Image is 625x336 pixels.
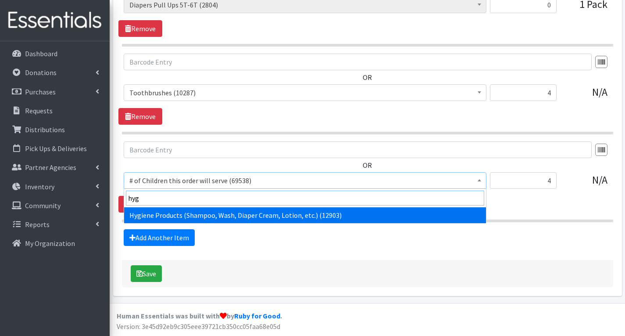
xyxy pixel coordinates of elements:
span: # of Children this order will serve (69538) [124,172,486,189]
a: Donations [4,64,106,81]
a: Dashboard [4,45,106,62]
input: Barcode Entry [124,141,592,158]
li: Hygiene Products (Shampoo, Wash, Diaper Cream, Lotion, etc.) (12903) [124,207,486,223]
span: # of Children this order will serve (69538) [129,174,481,187]
a: Remove [118,20,162,37]
a: Inventory [4,178,106,195]
a: Partner Agencies [4,159,106,176]
a: Community [4,197,106,214]
span: Version: 3e45d92eb9c305eee39721cb350cc05faa68e05d [117,322,280,331]
img: HumanEssentials [4,6,106,35]
p: Distributions [25,125,65,134]
a: Requests [4,102,106,119]
input: Barcode Entry [124,54,592,70]
a: Remove [118,108,162,125]
span: Toothbrushes (10287) [124,84,486,101]
label: OR [363,160,372,170]
a: Pick Ups & Deliveries [4,140,106,157]
p: Dashboard [25,49,57,58]
input: Quantity [490,172,557,189]
strong: Human Essentials was built with by . [117,311,282,320]
a: Reports [4,216,106,233]
a: Remove [118,196,162,213]
a: Purchases [4,83,106,101]
a: Ruby for Good [234,311,280,320]
p: Pick Ups & Deliveries [25,144,87,153]
a: Distributions [4,121,106,138]
p: Partner Agencies [25,163,76,172]
p: Inventory [25,182,54,191]
p: Donations [25,68,57,77]
div: N/A [564,172,607,196]
input: Quantity [490,84,557,101]
p: Reports [25,220,50,229]
div: N/A [564,84,607,108]
span: Toothbrushes (10287) [129,87,481,99]
p: Purchases [25,87,56,96]
a: My Organization [4,235,106,252]
button: Save [131,265,162,282]
p: My Organization [25,239,75,248]
a: Add Another Item [124,229,195,246]
p: Community [25,201,61,210]
p: Requests [25,106,53,115]
label: OR [363,72,372,83]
